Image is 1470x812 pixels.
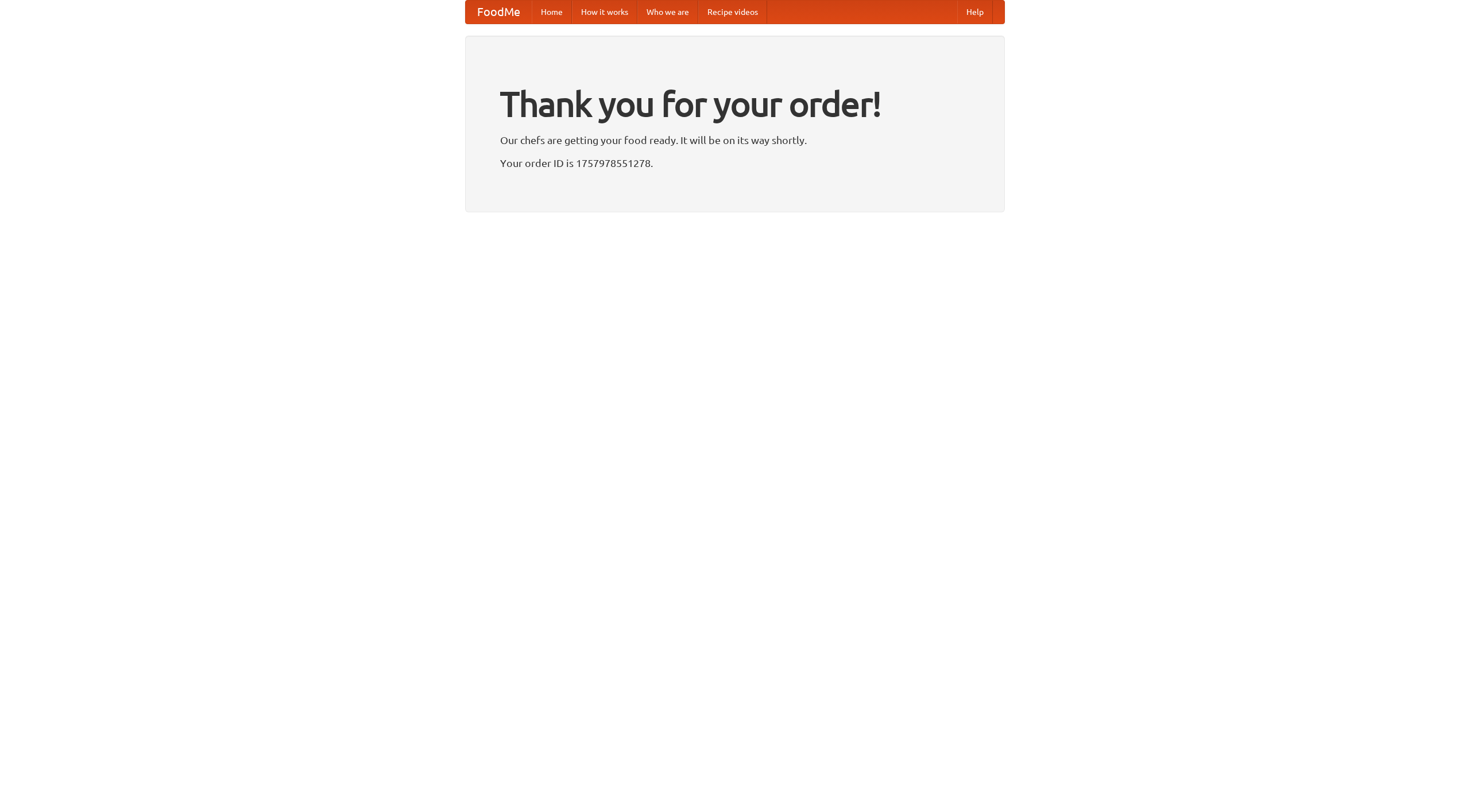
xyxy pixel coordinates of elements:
p: Your order ID is 1757978551278. [500,154,970,172]
p: Our chefs are getting your food ready. It will be on its way shortly. [500,131,970,149]
a: Help [957,1,993,24]
a: Who we are [637,1,698,24]
a: FoodMe [466,1,532,24]
h1: Thank you for your order! [500,76,970,131]
a: How it works [572,1,637,24]
a: Home [532,1,572,24]
a: Recipe videos [698,1,767,24]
